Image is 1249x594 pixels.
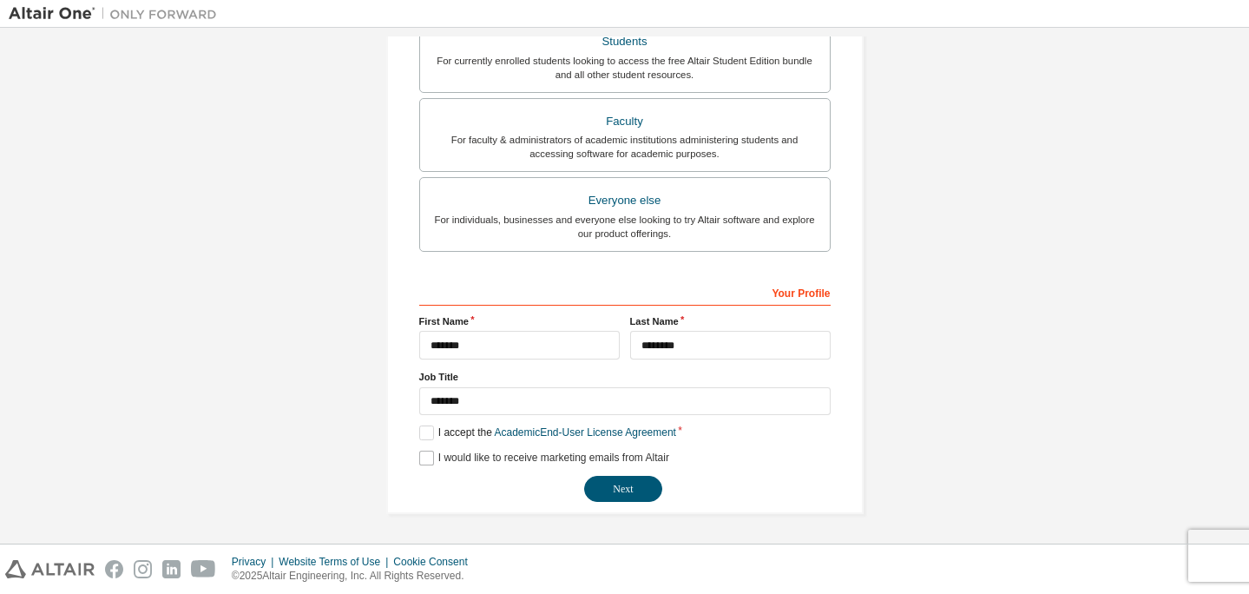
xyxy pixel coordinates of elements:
label: I accept the [419,426,676,440]
div: Cookie Consent [393,555,477,569]
div: Website Terms of Use [279,555,393,569]
div: Students [431,30,819,54]
img: instagram.svg [134,560,152,578]
div: For individuals, businesses and everyone else looking to try Altair software and explore our prod... [431,213,819,241]
div: For faculty & administrators of academic institutions administering students and accessing softwa... [431,133,819,161]
p: © 2025 Altair Engineering, Inc. All Rights Reserved. [232,569,478,584]
div: For currently enrolled students looking to access the free Altair Student Edition bundle and all ... [431,54,819,82]
div: Privacy [232,555,279,569]
div: Your Profile [419,278,831,306]
label: Last Name [630,314,831,328]
img: altair_logo.svg [5,560,95,578]
div: Faculty [431,109,819,134]
img: Altair One [9,5,226,23]
button: Next [584,476,662,502]
a: Academic End-User License Agreement [495,426,676,439]
div: Everyone else [431,188,819,213]
img: facebook.svg [105,560,123,578]
img: youtube.svg [191,560,216,578]
label: First Name [419,314,620,328]
label: I would like to receive marketing emails from Altair [419,451,669,465]
label: Job Title [419,370,831,384]
img: linkedin.svg [162,560,181,578]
